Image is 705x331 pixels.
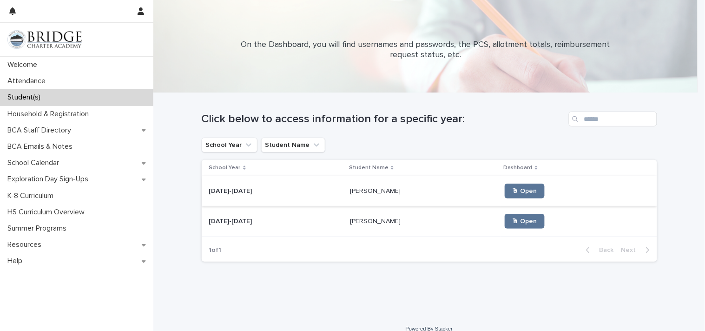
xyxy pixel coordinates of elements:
[7,30,82,49] img: V1C1m3IdTEidaUdm9Hs0
[4,224,74,233] p: Summer Programs
[4,60,45,69] p: Welcome
[209,185,254,195] p: [DATE]-[DATE]
[350,185,402,195] p: [PERSON_NAME]
[349,163,389,173] p: Student Name
[4,240,49,249] p: Resources
[202,113,565,126] h1: Click below to access information for a specific year:
[504,163,533,173] p: Dashboard
[594,247,614,253] span: Back
[618,246,657,254] button: Next
[209,216,254,225] p: [DATE]-[DATE]
[4,257,30,265] p: Help
[4,77,53,86] p: Attendance
[579,246,618,254] button: Back
[202,138,257,152] button: School Year
[202,239,229,262] p: 1 of 1
[512,188,537,194] span: 🖱 Open
[4,126,79,135] p: BCA Staff Directory
[505,184,545,199] a: 🖱 Open
[505,214,545,229] a: 🖱 Open
[4,110,96,119] p: Household & Registration
[202,206,657,237] tr: [DATE]-[DATE][DATE]-[DATE] [PERSON_NAME][PERSON_NAME] 🖱 Open
[261,138,325,152] button: Student Name
[4,208,92,217] p: HS Curriculum Overview
[202,176,657,206] tr: [DATE]-[DATE][DATE]-[DATE] [PERSON_NAME][PERSON_NAME] 🖱 Open
[512,218,537,225] span: 🖱 Open
[209,163,241,173] p: School Year
[4,159,66,167] p: School Calendar
[4,175,96,184] p: Exploration Day Sign-Ups
[621,247,642,253] span: Next
[569,112,657,126] input: Search
[4,93,48,102] p: Student(s)
[350,216,402,225] p: [PERSON_NAME]
[240,40,612,60] p: On the Dashboard, you will find usernames and passwords, the PCS, allotment totals, reimbursement...
[4,142,80,151] p: BCA Emails & Notes
[4,192,61,200] p: K-8 Curriculum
